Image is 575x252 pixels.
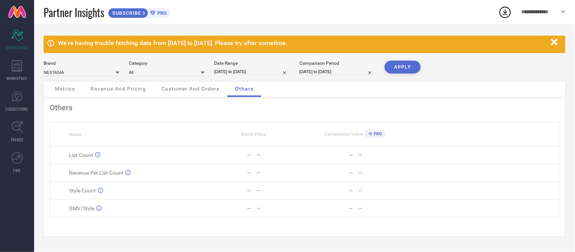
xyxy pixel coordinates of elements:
[50,103,559,112] div: Others
[235,86,254,92] span: Others
[11,137,24,142] span: TRENDS
[299,61,375,66] div: Comparison Period
[349,152,353,158] div: —
[129,61,205,66] div: Category
[14,167,21,173] span: FWD
[385,61,421,74] button: APPLY
[247,205,251,211] div: —
[69,188,96,194] span: Style Count
[6,106,29,112] span: SUGGESTIONS
[6,45,28,50] span: SCORECARDS
[44,61,119,66] div: Brand
[108,6,171,18] a: SUBSCRIBEPRO
[257,188,304,193] div: —
[498,5,512,19] div: Open download list
[257,170,304,175] div: —
[69,205,94,211] span: GMV/Style
[155,10,167,16] span: PRO
[69,152,93,158] span: List Count
[372,131,382,136] span: PRO
[69,132,81,137] span: Name
[359,206,406,211] div: —
[359,188,406,193] div: —
[247,188,251,194] div: —
[359,152,406,158] div: —
[44,5,104,20] span: Partner Insights
[349,170,353,176] div: —
[214,68,290,76] input: Select date range
[257,206,304,211] div: —
[359,170,406,175] div: —
[7,75,28,81] span: WORKSPACE
[241,131,266,137] span: Brand Value
[325,131,363,137] span: Competitors Value
[58,39,547,47] div: We're having trouble fetching data from [DATE] to [DATE]. Please try after sometime.
[257,152,304,158] div: —
[55,86,75,92] span: Metrics
[69,170,124,176] span: Revenue Per List Count
[108,10,143,16] span: SUBSCRIBE
[247,152,251,158] div: —
[91,86,146,92] span: Revenue And Pricing
[299,68,375,76] input: Select comparison period
[349,205,353,211] div: —
[161,86,219,92] span: Customer And Orders
[214,61,290,66] div: Date Range
[247,170,251,176] div: —
[349,188,353,194] div: —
